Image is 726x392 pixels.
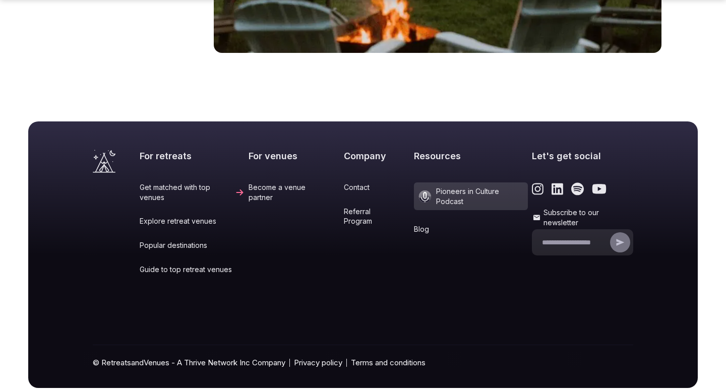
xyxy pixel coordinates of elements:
[140,182,245,202] a: Get matched with top venues
[552,182,563,195] a: Link to the retreats and venues LinkedIn page
[592,182,607,195] a: Link to the retreats and venues Youtube page
[93,345,633,388] div: © RetreatsandVenues - A Thrive Network Inc Company
[532,150,633,162] h2: Let's get social
[351,357,426,368] a: Terms and conditions
[140,240,245,250] a: Popular destinations
[344,207,410,226] a: Referral Program
[414,182,528,210] a: Pioneers in Culture Podcast
[140,265,245,275] a: Guide to top retreat venues
[414,150,528,162] h2: Resources
[93,150,115,173] a: Visit the homepage
[571,182,584,195] a: Link to the retreats and venues Spotify page
[140,216,245,226] a: Explore retreat venues
[249,182,340,202] a: Become a venue partner
[344,182,410,192] a: Contact
[249,150,340,162] h2: For venues
[344,150,410,162] h2: Company
[414,224,528,234] a: Blog
[532,182,543,195] a: Link to the retreats and venues Instagram page
[140,150,245,162] h2: For retreats
[294,357,342,368] a: Privacy policy
[532,208,633,227] label: Subscribe to our newsletter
